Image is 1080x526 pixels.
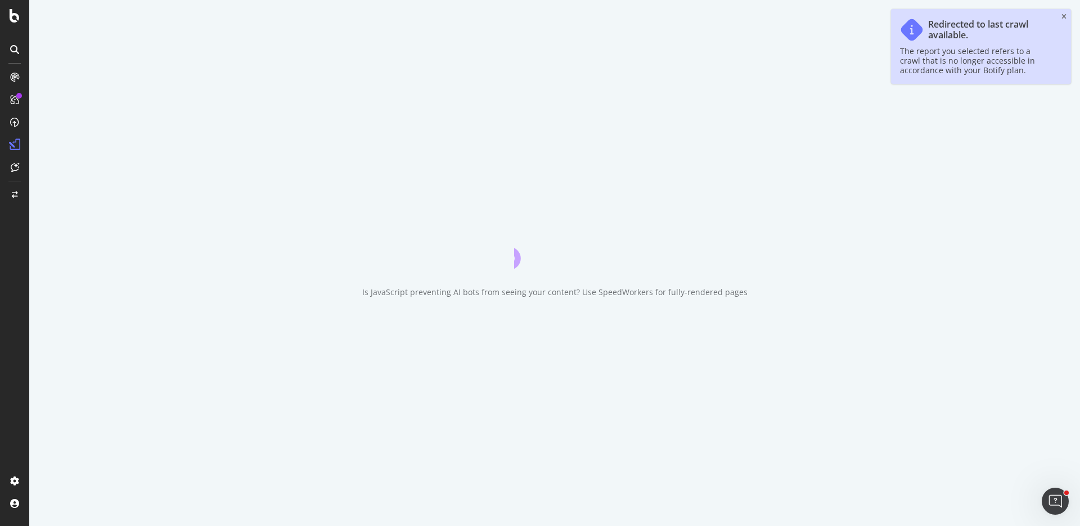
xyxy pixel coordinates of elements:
div: Redirected to last crawl available. [928,19,1051,41]
iframe: Intercom live chat [1042,488,1069,515]
div: The report you selected refers to a crawl that is no longer accessible in accordance with your Bo... [900,46,1051,75]
div: animation [514,228,595,269]
div: close toast [1061,14,1066,20]
div: Is JavaScript preventing AI bots from seeing your content? Use SpeedWorkers for fully-rendered pages [362,287,748,298]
